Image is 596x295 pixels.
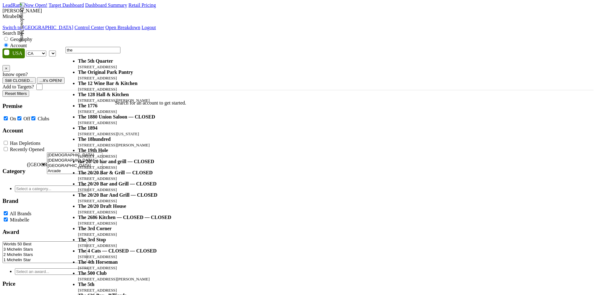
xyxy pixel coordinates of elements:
[38,116,49,121] label: Clubs
[78,92,129,97] b: The 128 Hall & Kitchen
[78,237,106,242] b: The 3rd Stop
[2,30,23,36] span: Search By
[2,280,102,287] h3: Price
[41,162,46,167] span: ▼
[10,43,27,48] label: Account
[10,37,32,42] label: Geography
[142,25,156,30] a: Logout
[115,100,186,106] p: Search for an account to get started.
[78,248,156,253] b: The 4 Cats — CLOSED — CLOSED
[2,168,25,175] h3: Category
[78,136,111,142] b: The 18hundred
[27,162,39,180] span: ([GEOGRAPHIC_DATA])
[3,242,87,247] option: Worlds 50 Best
[15,268,89,275] input: Select an award...
[2,72,594,77] div: Is now open?
[78,203,126,209] b: The 20/20 Draft House
[2,77,36,84] button: Still CLOSED...
[2,14,22,19] span: Mirabelle
[78,87,117,92] small: [STREET_ADDRESS]
[47,158,102,163] option: [DEMOGRAPHIC_DATA]
[78,243,117,248] small: [STREET_ADDRESS]
[78,65,117,69] small: [STREET_ADDRESS]
[78,103,97,108] b: The 1776
[78,114,155,119] b: The 1880 Union Saloon — CLOSED
[78,282,94,287] b: The 5th
[78,109,117,114] small: [STREET_ADDRESS]
[78,215,171,220] b: The 2686 Kitchen — CLOSED — CLOSED
[19,2,25,42] img: Dropdown Menu
[3,252,87,257] option: 2 Michelin Stars
[78,148,108,153] b: The 19th Hole
[3,247,87,252] option: 3 Michelin Stars
[2,229,102,235] h3: Award
[24,116,30,121] label: Off
[37,77,65,84] button: ...It's OPEN!
[78,165,117,170] small: [STREET_ADDRESS]
[10,211,31,216] label: All Brands
[78,143,150,147] small: [STREET_ADDRESS][PERSON_NAME]
[78,254,117,259] small: [STREET_ADDRESS]
[2,8,594,14] div: [PERSON_NAME]
[2,2,23,8] a: LeadRank
[78,154,117,159] small: [STREET_ADDRESS]
[78,187,117,192] small: [STREET_ADDRESS]
[74,25,104,30] a: Control Center
[78,58,113,64] b: The 5th Quarter
[85,2,127,8] a: Dashboard Summary
[78,69,133,75] b: The Original Park Pantry
[129,2,156,8] a: Retail Pricing
[78,210,117,214] small: [STREET_ADDRESS]
[78,288,117,293] small: [STREET_ADDRESS]
[78,176,117,181] small: [STREET_ADDRESS]
[78,226,111,231] b: The 3rd Corner
[15,185,89,192] input: Select a category...
[47,163,102,168] option: [GEOGRAPHIC_DATA]
[78,120,117,125] small: [STREET_ADDRESS]
[2,127,102,134] h3: Account
[47,168,102,174] option: Arcade
[78,76,117,80] small: [STREET_ADDRESS]
[2,65,10,72] button: Close
[78,81,138,86] b: The 12 Wine Bar & Kitchen
[78,221,117,226] small: [STREET_ADDRESS]
[49,2,84,8] a: Target Dashboard
[24,2,47,8] a: Now Open!
[78,125,97,131] b: The 1894
[78,259,118,265] b: The 4th Horseman
[5,66,7,71] span: ×
[78,132,139,136] small: [STREET_ADDRESS][US_STATE]
[10,116,16,121] label: On
[2,84,34,90] label: Add to Targets?
[2,90,29,97] button: Reset filters
[78,277,150,281] small: [STREET_ADDRESS][PERSON_NAME]
[78,199,117,203] small: [STREET_ADDRESS]
[10,147,44,152] label: Recently Opened
[3,257,87,263] option: 1 Michelin Star
[2,198,102,204] h3: Brand
[10,217,29,222] label: Mirabelle
[78,266,117,270] small: [STREET_ADDRESS]
[2,25,73,30] a: Switch to [GEOGRAPHIC_DATA]
[2,25,156,30] div: Dropdown Menu
[106,25,140,30] a: Open Breakdown
[78,192,157,198] b: The 20/20 Bar And Grill — CLOSED
[78,181,156,186] b: The 20/20 Bar and Grill — CLOSED
[78,270,106,276] b: The 500 Club
[78,232,117,237] small: [STREET_ADDRESS]
[78,159,154,164] b: the 20/ 20 bar and grill — CLOSED
[10,141,40,146] label: Has Depletions
[78,170,153,175] b: The 20/20 Bar & Grill — CLOSED
[2,103,102,110] h3: Premise
[47,153,102,158] option: [DEMOGRAPHIC_DATA]
[78,98,150,103] small: [STREET_ADDRESS][PERSON_NAME]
